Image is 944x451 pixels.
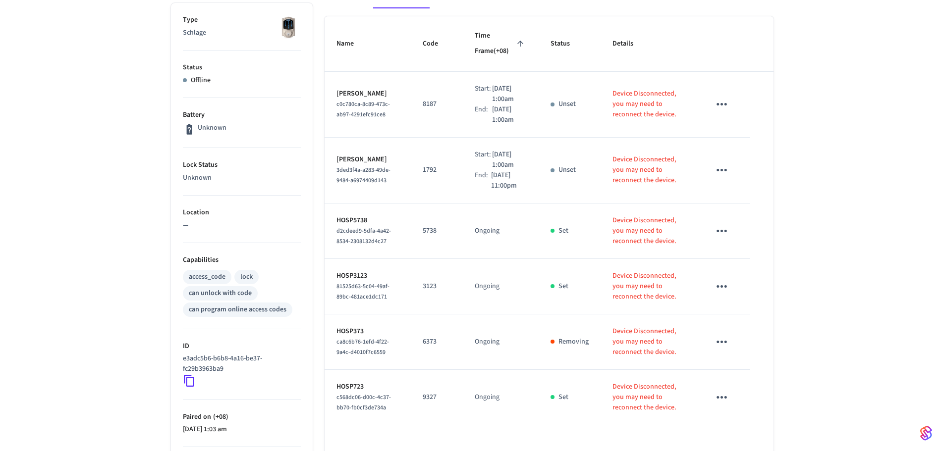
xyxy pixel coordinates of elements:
div: Start: [475,150,492,170]
span: ca8c6b76-1efd-4f22-9a4c-d4010f7c6559 [336,338,389,356]
p: 6373 [423,337,451,347]
p: Type [183,15,301,25]
p: HOSP723 [336,382,399,392]
span: d2cdeed9-5dfa-4a42-8534-2308132d4c27 [336,227,391,246]
p: Set [558,226,568,236]
p: 3123 [423,281,451,292]
p: — [183,220,301,231]
p: HOSP373 [336,326,399,337]
p: Unset [558,99,576,109]
p: e3adc5b6-b6b8-4a16-be37-fc29b3963ba9 [183,353,297,374]
p: 1792 [423,165,451,175]
p: HOSP5738 [336,215,399,226]
p: [DATE] 1:00am [492,84,527,104]
p: [DATE] 1:00am [492,104,527,125]
img: Schlage Sense Smart Deadbolt with Camelot Trim, Front [276,15,301,40]
p: Set [558,392,568,402]
div: can program online access codes [189,304,286,315]
p: [PERSON_NAME] [336,89,399,99]
div: End: [475,104,492,125]
span: Code [423,36,451,51]
p: 9327 [423,392,451,402]
div: access_code [189,272,225,282]
p: Location [183,207,301,218]
td: Ongoing [463,203,538,259]
span: 3ded3f4a-a283-49de-9484-a6974409d143 [336,166,390,185]
p: Device Disconnected, you may need to reconnect the device. [612,326,687,357]
p: Unknown [183,173,301,183]
div: can unlock with code [189,288,252,299]
p: [DATE] 11:00pm [491,170,527,191]
img: SeamLogoGradient.69752ec5.svg [920,425,932,441]
p: Unknown [198,123,226,133]
p: Unset [558,165,576,175]
p: [PERSON_NAME] [336,154,399,165]
p: Paired on [183,412,301,422]
p: ID [183,341,301,351]
p: 5738 [423,226,451,236]
p: Offline [191,75,211,86]
p: Device Disconnected, you may need to reconnect the device. [612,382,687,413]
span: c0c780ca-8c89-473c-ab97-4291efc91ce8 [336,100,390,119]
span: Details [612,36,646,51]
p: Status [183,62,301,73]
p: Device Disconnected, you may need to reconnect the device. [612,89,687,120]
span: c568dc06-d00c-4c37-bb70-fb0cf3de734a [336,393,391,412]
p: Set [558,281,568,292]
p: 8187 [423,99,451,109]
p: Lock Status [183,160,301,170]
p: [DATE] 1:03 am [183,424,301,435]
p: Battery [183,110,301,120]
div: lock [240,272,253,282]
p: Device Disconnected, you may need to reconnect the device. [612,154,687,186]
span: 81525d63-5c04-49af-89bc-481ace1dc171 [336,282,389,301]
div: End: [475,170,491,191]
div: Start: [475,84,492,104]
table: sticky table [325,16,774,425]
span: Name [336,36,367,51]
span: Status [551,36,583,51]
p: Device Disconnected, you may need to reconnect the device. [612,215,687,247]
span: Time Frame(+08) [475,28,526,59]
p: Schlage [183,28,301,38]
p: Device Disconnected, you may need to reconnect the device. [612,271,687,302]
p: [DATE] 1:00am [492,150,527,170]
td: Ongoing [463,370,538,425]
p: HOSP3123 [336,271,399,281]
p: Capabilities [183,255,301,265]
p: Removing [558,337,589,347]
span: ( +08 ) [211,412,228,422]
td: Ongoing [463,259,538,314]
td: Ongoing [463,314,538,370]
